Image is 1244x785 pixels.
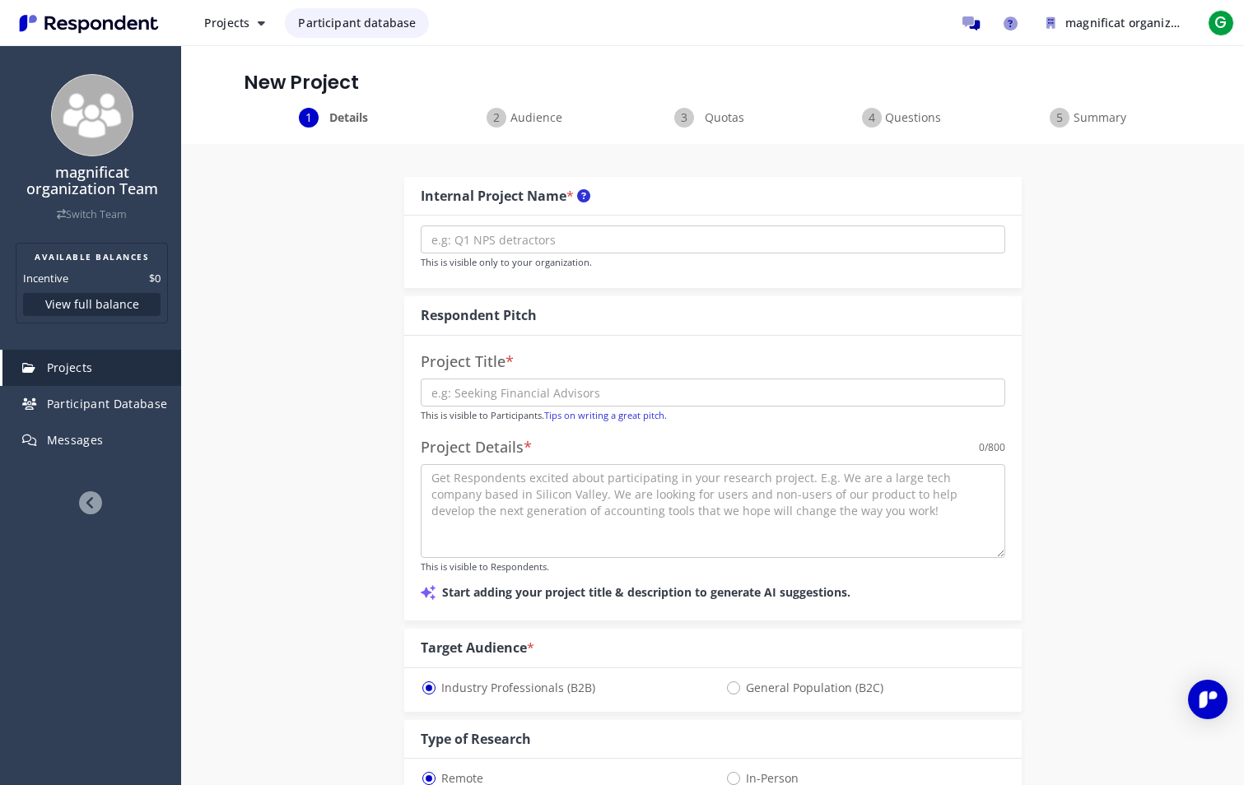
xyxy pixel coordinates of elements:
[57,207,127,221] a: Switch Team
[431,108,619,128] div: Audience
[421,439,532,456] h4: Project Details
[51,74,133,156] img: team_avatar_256.png
[23,250,161,263] h2: AVAILABLE BALANCES
[149,270,161,286] dd: $0
[1033,8,1198,38] button: magnificat organization Team
[807,108,995,128] div: Questions
[285,8,429,38] a: Participant database
[322,109,376,126] span: Details
[1073,109,1127,126] span: Summary
[47,360,93,375] span: Projects
[421,730,531,749] div: Type of Research
[421,678,595,698] span: Industry Professionals (B2B)
[995,108,1182,128] div: Summary
[421,187,590,206] div: Internal Project Name
[16,243,168,323] section: Balance summary
[421,560,549,573] small: This is visible to Respondents.
[954,7,987,39] a: Message participants
[47,396,168,411] span: Participant Database
[421,639,534,657] div: Target Audience
[421,354,1005,370] h4: Project Title
[421,379,1005,406] input: e.g: Seeking Financial Advisors
[1204,8,1237,38] button: G
[421,225,1005,253] input: e.g: Q1 NPS detractors
[697,109,752,126] span: Quotas
[298,15,416,30] span: Participant database
[725,678,883,698] span: General Population (B2C)
[421,306,537,325] div: Respondent Pitch
[510,109,564,126] span: Audience
[1188,680,1228,719] div: Open Intercom Messenger
[23,293,161,316] button: View full balance
[421,409,667,421] small: This is visible to Participants.
[13,10,165,37] img: Respondent
[979,439,985,456] div: 0
[544,409,667,421] a: Tips on writing a great pitch.
[421,256,592,268] small: This is visible only to your organization.
[244,72,1182,95] h1: New Project
[11,165,173,197] h4: magnificat organization Team
[47,432,104,448] span: Messages
[619,108,807,128] div: Quotas
[979,439,1005,456] div: /800
[1065,15,1233,30] span: magnificat organization Team
[204,15,249,30] span: Projects
[244,108,431,128] div: Details
[885,109,939,126] span: Questions
[1208,10,1234,36] span: G
[421,583,1005,602] p: Start adding your project title & description to generate AI suggestions.
[23,270,68,286] dt: Incentive
[994,7,1027,39] a: Help and support
[191,8,278,38] button: Projects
